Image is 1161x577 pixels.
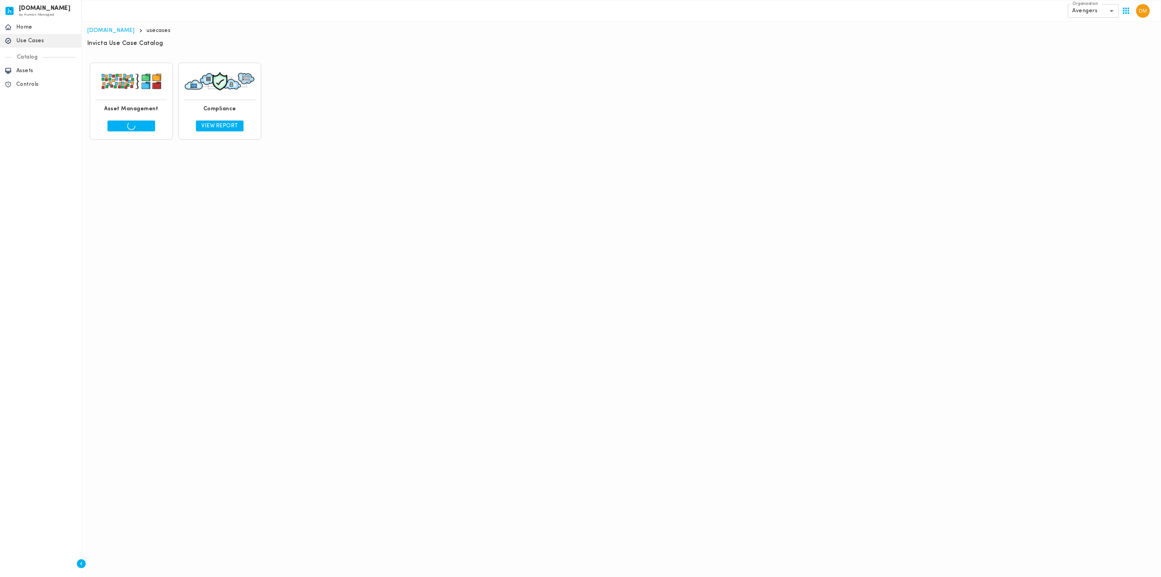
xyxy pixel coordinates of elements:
[19,6,71,11] h6: [DOMAIN_NAME]
[107,121,155,131] a: View Report
[201,123,238,129] p: View Report
[5,7,14,15] img: invicta.io
[96,68,167,94] img: usecase
[184,68,255,94] img: usecase
[1136,4,1150,18] img: David Medallo
[1073,1,1098,7] label: Organization
[16,24,77,31] p: Home
[19,13,54,17] span: by Human Managed
[203,106,236,112] h6: Compliance
[16,81,77,88] p: Controls
[16,67,77,74] p: Assets
[87,27,1156,34] nav: breadcrumb
[196,121,244,131] a: View Report
[87,28,135,33] a: [DOMAIN_NAME]
[113,123,150,129] p: View Report
[12,54,43,61] p: Catalog
[16,37,77,44] p: Use Cases
[1068,4,1119,18] div: Avengers
[87,39,163,48] h6: Invicta Use Case Catalog
[1133,1,1152,20] button: User
[147,27,171,34] p: usecases
[104,106,159,112] h6: Asset Management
